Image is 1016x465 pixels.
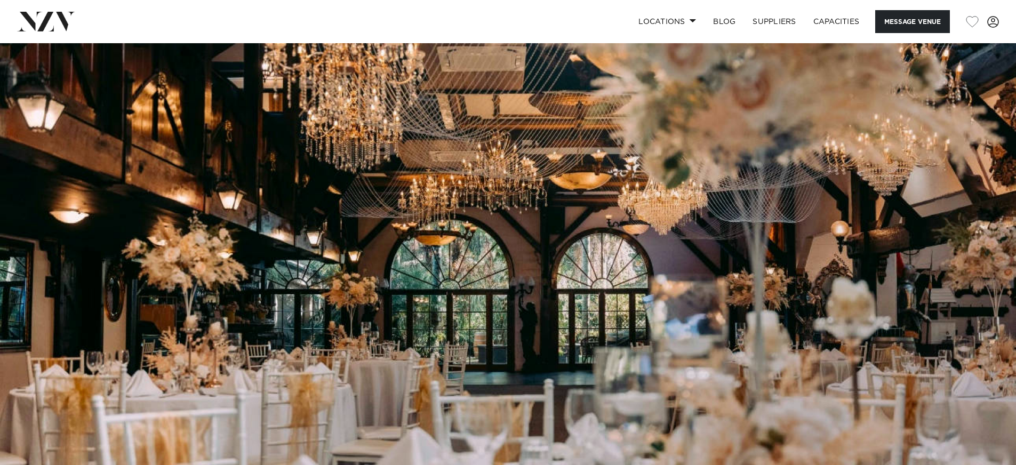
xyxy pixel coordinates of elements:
a: Locations [630,10,705,33]
a: Capacities [805,10,868,33]
button: Message Venue [875,10,950,33]
img: nzv-logo.png [17,12,75,31]
a: SUPPLIERS [744,10,804,33]
a: BLOG [705,10,744,33]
